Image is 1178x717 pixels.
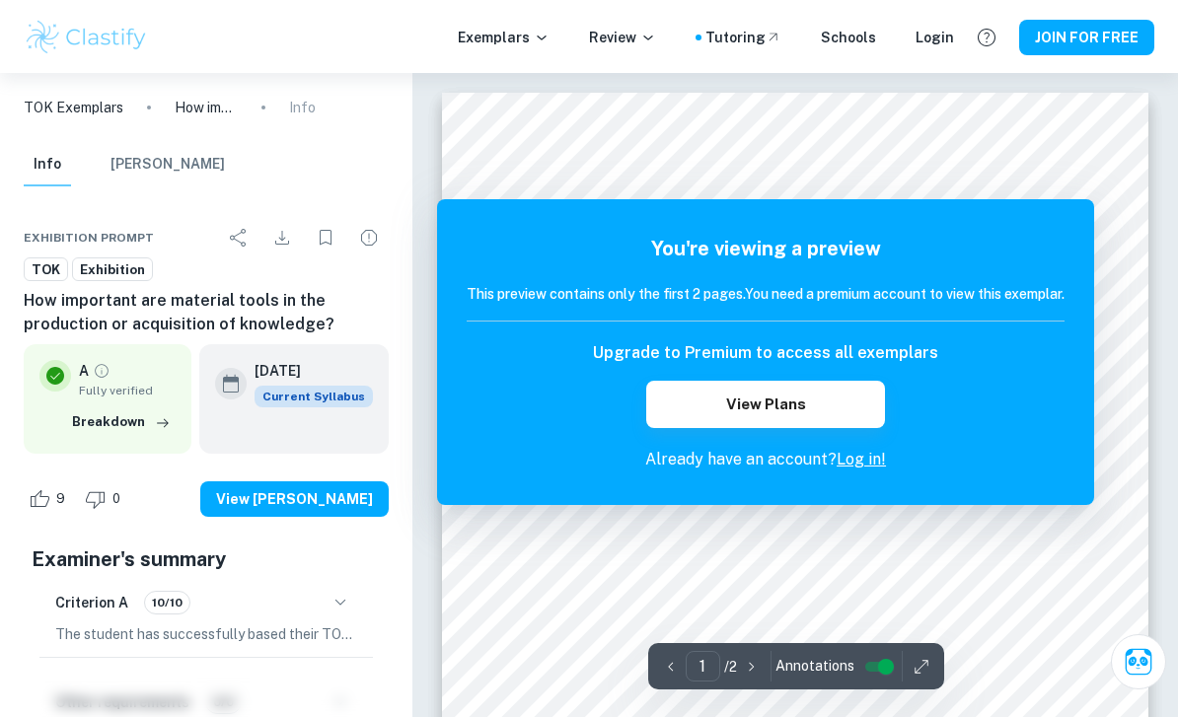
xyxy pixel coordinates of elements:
[589,25,656,46] p: Review
[175,95,238,116] p: How important are material tools in the production or acquisition of knowledge?
[79,358,89,380] p: A
[80,481,131,513] div: Dislike
[219,216,258,255] div: Share
[72,255,153,280] a: Exhibition
[467,446,1065,469] p: Already have an account?
[145,592,189,609] span: 10/10
[24,95,123,116] a: TOK Exemplars
[24,141,71,184] button: Info
[724,654,737,676] p: / 2
[775,654,854,675] span: Annotations
[25,258,67,278] span: TOK
[467,281,1065,303] h6: This preview contains only the first 2 pages. You need a premium account to view this exemplar.
[916,25,954,46] a: Login
[458,25,550,46] p: Exemplars
[593,339,938,363] h6: Upgrade to Premium to access all exemplars
[349,216,389,255] div: Report issue
[821,25,876,46] a: Schools
[24,227,154,245] span: Exhibition Prompt
[467,232,1065,261] h5: You're viewing a preview
[79,380,176,397] span: Fully verified
[45,487,76,507] span: 9
[705,25,781,46] a: Tutoring
[837,448,886,466] a: Log in!
[200,479,389,515] button: View [PERSON_NAME]
[73,258,152,278] span: Exhibition
[24,16,149,55] img: Clastify logo
[262,216,302,255] div: Download
[255,358,357,380] h6: [DATE]
[102,487,131,507] span: 0
[55,590,128,611] h6: Criterion A
[970,19,1003,52] button: Help and Feedback
[24,255,68,280] a: TOK
[32,542,381,572] h5: Examiner's summary
[1111,632,1166,687] button: Ask Clai
[93,360,110,378] a: Grade fully verified
[289,95,316,116] p: Info
[1019,18,1154,53] button: JOIN FOR FREE
[255,384,373,405] span: Current Syllabus
[255,384,373,405] div: This exemplar is based on the current syllabus. Feel free to refer to it for inspiration/ideas wh...
[306,216,345,255] div: Bookmark
[110,141,225,184] button: [PERSON_NAME]
[24,481,76,513] div: Like
[55,621,357,643] p: The student has successfully based their TOK exhibition on one of the 35 prompts released by the ...
[67,405,176,435] button: Breakdown
[24,287,389,334] h6: How important are material tools in the production or acquisition of knowledge?
[646,379,885,426] button: View Plans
